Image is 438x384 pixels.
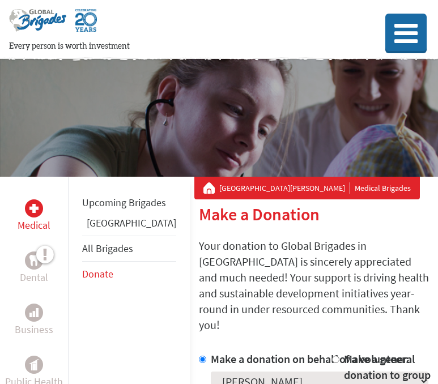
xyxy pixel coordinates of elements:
p: Your donation to Global Brigades in [GEOGRAPHIC_DATA] is sincerely appreciated and much needed! Y... [199,238,429,333]
img: Global Brigades Celebrating 20 Years [75,9,97,41]
div: Medical [25,199,43,217]
a: BusinessBusiness [15,304,53,338]
p: Every person is worth investment [9,41,359,52]
a: DentalDental [20,251,48,285]
p: Dental [20,270,48,285]
div: Dental [25,251,43,270]
img: Medical [29,204,39,213]
img: Dental [29,255,39,266]
li: Donate [82,262,176,287]
li: Guatemala [82,215,176,236]
a: [GEOGRAPHIC_DATA] [87,216,176,229]
a: All Brigades [82,242,133,255]
h2: Make a Donation [199,204,429,224]
img: Public Health [29,359,39,370]
div: Business [25,304,43,322]
img: Business [29,308,39,317]
img: Global Brigades Logo [9,9,66,41]
label: Make a donation on behalf of a volunteer: [211,352,409,366]
div: Public Health [25,356,43,374]
p: Medical [18,217,50,233]
a: Upcoming Brigades [82,196,166,209]
div: Medical Brigades [203,182,411,194]
a: MedicalMedical [18,199,50,233]
li: All Brigades [82,236,176,262]
a: Donate [82,267,113,280]
a: [GEOGRAPHIC_DATA][PERSON_NAME] [219,182,350,194]
p: Business [15,322,53,338]
li: Upcoming Brigades [82,190,176,215]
